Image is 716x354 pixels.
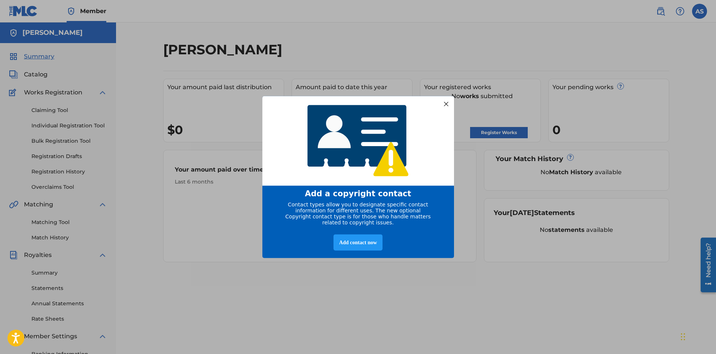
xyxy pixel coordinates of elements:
[262,96,454,258] div: entering modal
[6,3,21,57] div: Open Resource Center
[8,8,18,43] div: Need help?
[272,189,445,198] div: Add a copyright contact
[333,235,383,251] div: Add contact now
[285,202,430,226] span: Contact types allow you to designate specific contact information for different uses. The new opt...
[302,99,414,182] img: 4768233920565408.png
